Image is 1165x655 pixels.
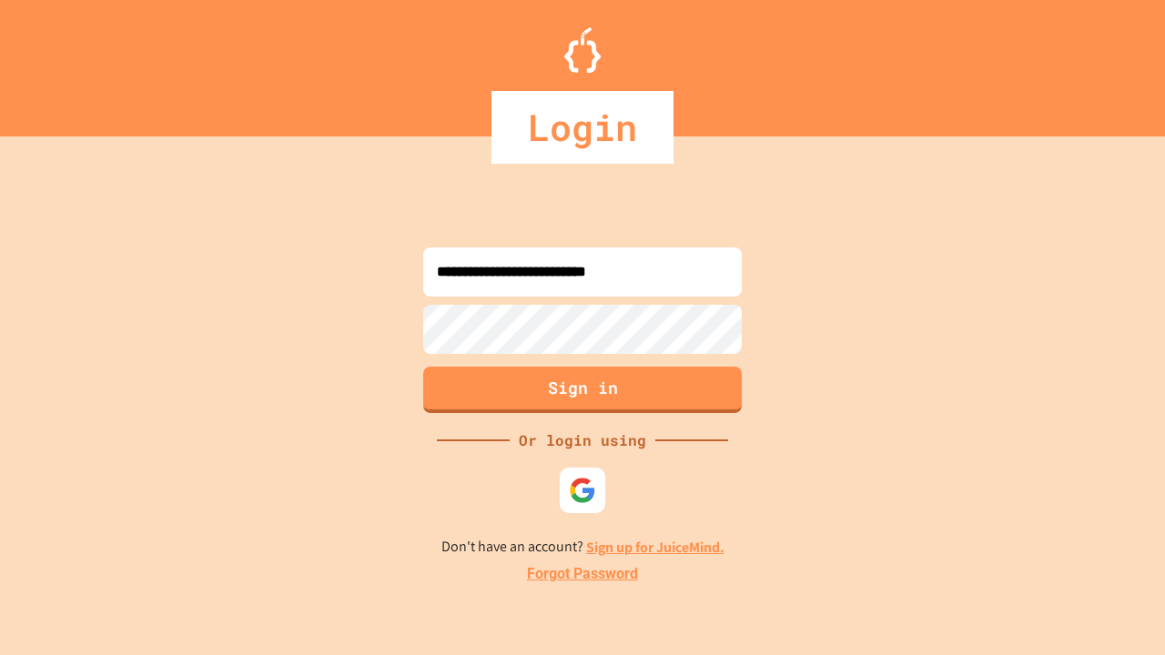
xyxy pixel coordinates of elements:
p: Don't have an account? [441,536,724,559]
img: google-icon.svg [569,477,596,504]
button: Sign in [423,367,742,413]
a: Sign up for JuiceMind. [586,538,724,557]
div: Login [491,91,674,164]
img: Logo.svg [564,27,601,73]
a: Forgot Password [527,563,638,585]
div: Or login using [510,429,655,451]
